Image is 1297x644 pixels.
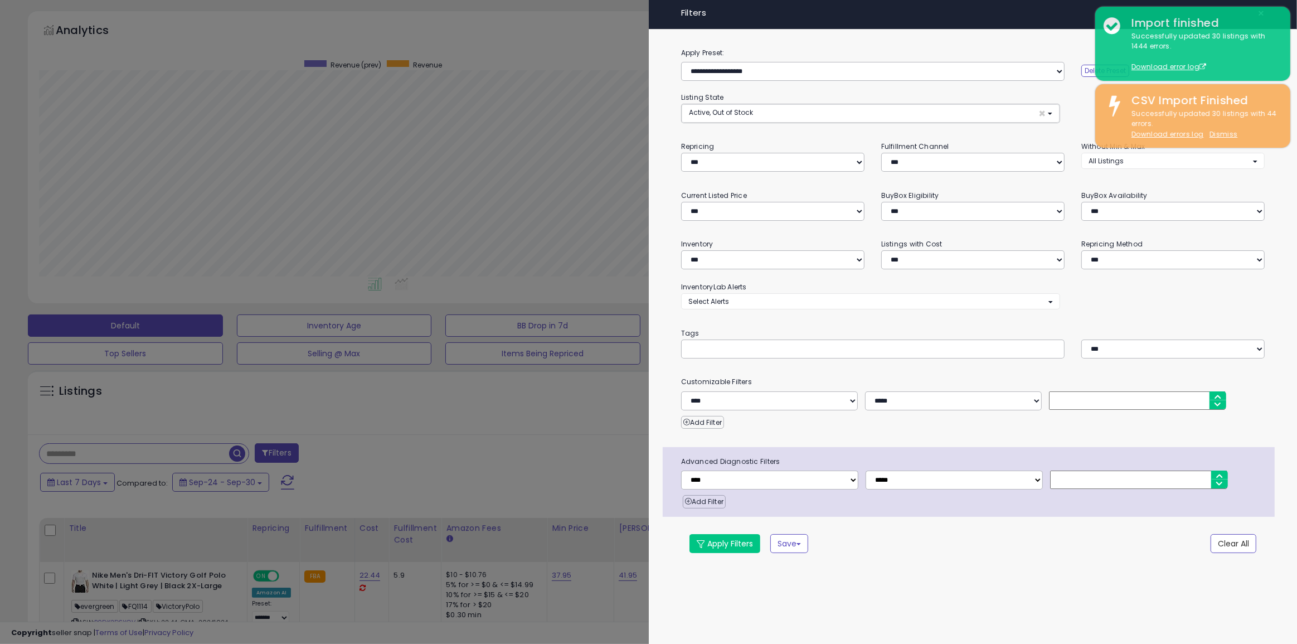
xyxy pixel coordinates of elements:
a: Download errors log [1131,129,1203,139]
small: Tags [673,327,1273,340]
u: Dismiss [1209,129,1237,139]
a: Download error log [1131,62,1206,71]
div: CSV Import Finished [1123,93,1282,109]
button: Add Filter [681,416,724,429]
span: Advanced Diagnostic Filters [673,456,1275,468]
span: × [1257,6,1265,21]
small: Current Listed Price [681,191,747,200]
small: Repricing [681,142,715,151]
button: × [1253,6,1269,21]
small: BuyBox Eligibility [881,191,939,200]
button: Active, Out of Stock × [682,104,1060,123]
button: Apply Filters [689,534,760,553]
button: Select Alerts [681,293,1061,309]
span: Active, Out of Stock [689,108,753,117]
small: Inventory [681,239,713,249]
small: Listings with Cost [881,239,943,249]
button: Add Filter [683,495,726,509]
small: Fulfillment Channel [881,142,949,151]
button: Clear All [1211,534,1256,553]
small: Listing State [681,93,724,102]
div: Successfully updated 30 listings with 44 errors. [1123,109,1282,140]
small: Repricing Method [1081,239,1143,249]
div: Successfully updated 30 listings with 1444 errors. [1123,31,1282,72]
span: All Listings [1089,156,1124,166]
span: Select Alerts [688,297,729,306]
h4: Filters [681,8,1265,18]
small: Without Min & Max [1081,142,1145,151]
label: Apply Preset: [673,47,1273,59]
div: Import finished [1123,15,1282,31]
small: InventoryLab Alerts [681,282,747,292]
button: All Listings [1081,153,1265,169]
button: Save [770,534,808,553]
span: × [1038,108,1046,119]
button: Delete Preset [1081,65,1129,77]
small: Customizable Filters [673,376,1273,388]
small: BuyBox Availability [1081,191,1148,200]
